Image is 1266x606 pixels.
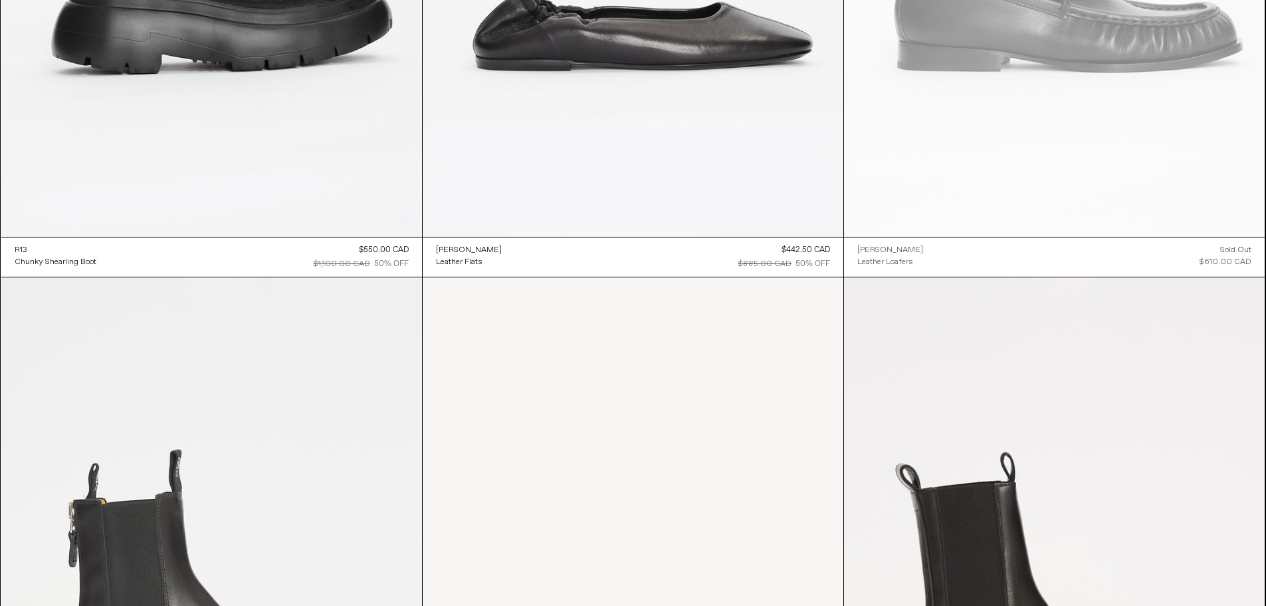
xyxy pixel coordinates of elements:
[359,244,409,256] div: $550.00 CAD
[436,256,502,268] a: Leather Flats
[1200,256,1251,268] div: $610.00 CAD
[1220,244,1251,256] div: Sold out
[436,245,502,256] div: [PERSON_NAME]
[314,258,370,270] div: $1,100.00 CAD
[15,256,96,268] a: Chunky Shearling Boot
[857,257,913,268] div: Leather Loafers
[374,258,409,270] div: 50% OFF
[436,257,482,268] div: Leather Flats
[857,244,923,256] a: [PERSON_NAME]
[795,258,830,270] div: 50% OFF
[782,244,830,256] div: $442.50 CAD
[15,257,96,268] div: Chunky Shearling Boot
[15,245,27,256] div: R13
[436,244,502,256] a: [PERSON_NAME]
[738,258,791,270] div: $885.00 CAD
[857,245,923,256] div: [PERSON_NAME]
[15,244,96,256] a: R13
[857,256,923,268] a: Leather Loafers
